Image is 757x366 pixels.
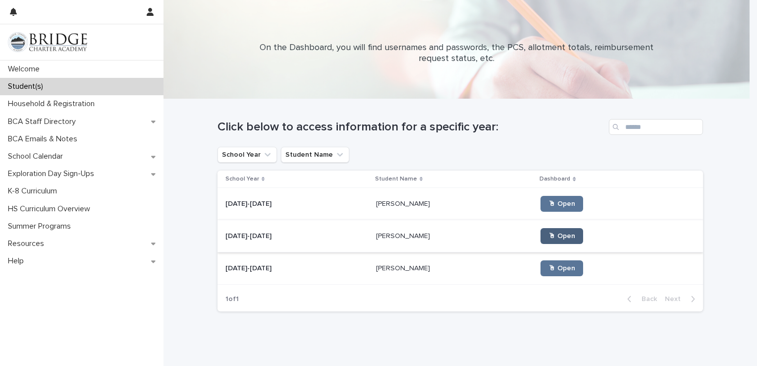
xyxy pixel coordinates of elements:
p: [DATE]-[DATE] [225,198,273,208]
p: Household & Registration [4,99,103,109]
p: Welcome [4,64,48,74]
a: 🖱 Open [541,260,583,276]
p: Exploration Day Sign-Ups [4,169,102,179]
p: [PERSON_NAME] [376,198,432,208]
button: Next [661,295,703,304]
span: 🖱 Open [548,265,575,272]
button: Student Name [281,147,349,163]
img: V1C1m3IdTEidaUdm9Hs0 [8,32,87,52]
p: Help [4,256,32,266]
span: 🖱 Open [548,200,575,207]
p: HS Curriculum Overview [4,204,98,214]
p: Dashboard [540,174,570,184]
span: 🖱 Open [548,233,575,240]
button: School Year [217,147,277,163]
input: Search [609,119,703,135]
p: School Calendar [4,152,71,161]
p: Student(s) [4,82,51,91]
span: Next [665,296,687,303]
p: On the Dashboard, you will find usernames and passwords, the PCS, allotment totals, reimbursement... [258,43,654,64]
a: 🖱 Open [541,196,583,212]
tr: [DATE]-[DATE][DATE]-[DATE] [PERSON_NAME][PERSON_NAME] 🖱 Open [217,252,703,285]
a: 🖱 Open [541,228,583,244]
p: BCA Staff Directory [4,117,84,126]
tr: [DATE]-[DATE][DATE]-[DATE] [PERSON_NAME][PERSON_NAME] 🖱 Open [217,188,703,220]
p: [PERSON_NAME] [376,230,432,241]
p: [DATE]-[DATE] [225,230,273,241]
button: Back [619,295,661,304]
p: Summer Programs [4,222,79,231]
p: [DATE]-[DATE] [225,262,273,273]
tr: [DATE]-[DATE][DATE]-[DATE] [PERSON_NAME][PERSON_NAME] 🖱 Open [217,220,703,252]
p: K-8 Curriculum [4,186,65,196]
p: Resources [4,239,52,248]
p: 1 of 1 [217,287,247,311]
h1: Click below to access information for a specific year: [217,120,605,134]
span: Back [636,296,657,303]
p: [PERSON_NAME] [376,262,432,273]
p: BCA Emails & Notes [4,134,85,144]
p: School Year [225,174,259,184]
p: Student Name [375,174,417,184]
